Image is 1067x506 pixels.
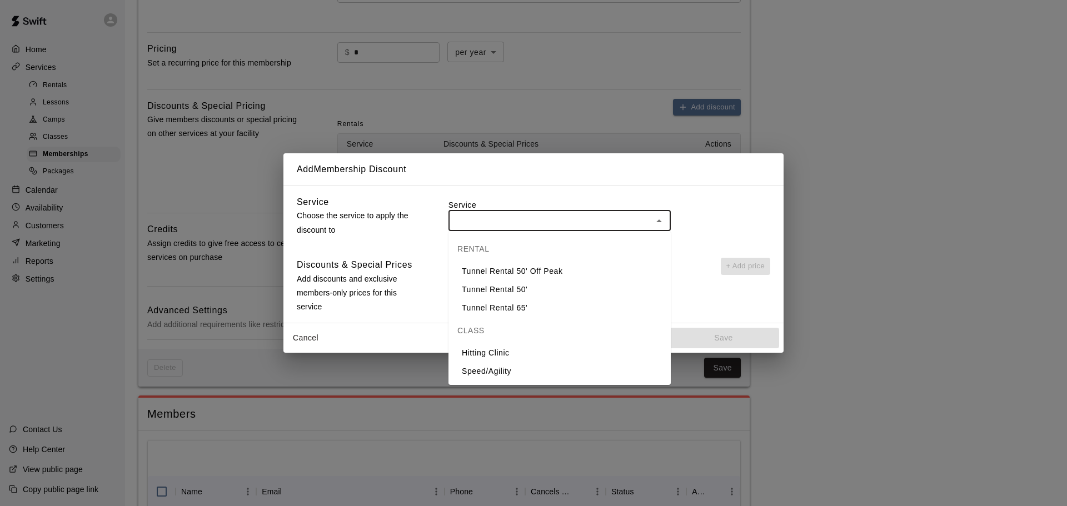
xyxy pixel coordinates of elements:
div: RENTAL [448,236,671,262]
h6: Discounts & Special Prices [297,258,412,272]
h6: Service [297,195,329,209]
h2: Add Membership Discount [283,153,784,186]
p: Add discounts and exclusive members-only prices for this service [297,272,420,314]
li: Tunnel Rental 50' [448,280,671,299]
button: Cancel [288,328,323,348]
div: CLASS [448,317,671,344]
li: Hitting Clinic [448,344,671,362]
label: Service [448,199,770,211]
p: Choose the service to apply the discount to [297,209,420,237]
li: Tunnel Rental 50' Off Peak [448,262,671,280]
li: Tunnel Rental 65' [448,299,671,317]
button: Close [651,213,667,229]
li: Speed/Agility [448,362,671,380]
